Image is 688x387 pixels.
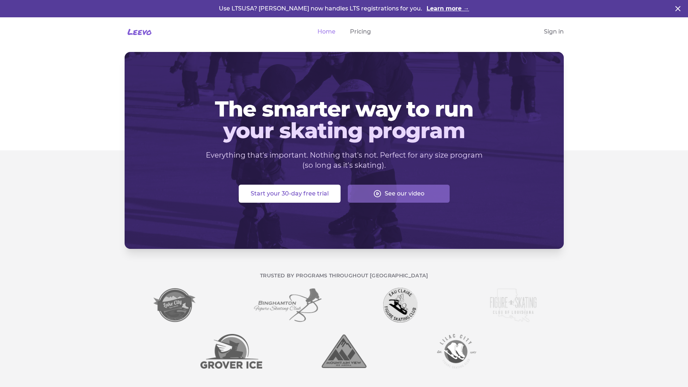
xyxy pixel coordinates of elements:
[125,272,564,279] p: Trusted by programs throughout [GEOGRAPHIC_DATA]
[125,26,152,38] a: Leevo
[153,288,196,322] img: Lake City
[544,27,564,36] a: Sign in
[200,334,262,369] img: Grover Ice
[239,185,341,203] button: Start your 30-day free trial
[385,189,424,198] span: See our video
[253,288,322,322] img: Binghamton FSC
[136,98,552,120] span: The smarter way to run
[489,288,537,322] img: FSC of LA
[205,150,483,170] p: Everything that's important. Nothing that's not. Perfect for any size program (so long as it's sk...
[350,27,371,36] a: Pricing
[463,5,469,12] span: →
[427,4,469,13] a: Learn more
[219,5,424,12] span: Use LTSUSA? [PERSON_NAME] now handles LTS registrations for you.
[317,27,336,36] a: Home
[136,120,552,141] span: your skating program
[437,334,476,369] img: Lilac Skate
[383,288,417,322] img: Eau Claire FSC
[321,334,367,369] img: Grover Ice
[348,185,450,203] button: See our video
